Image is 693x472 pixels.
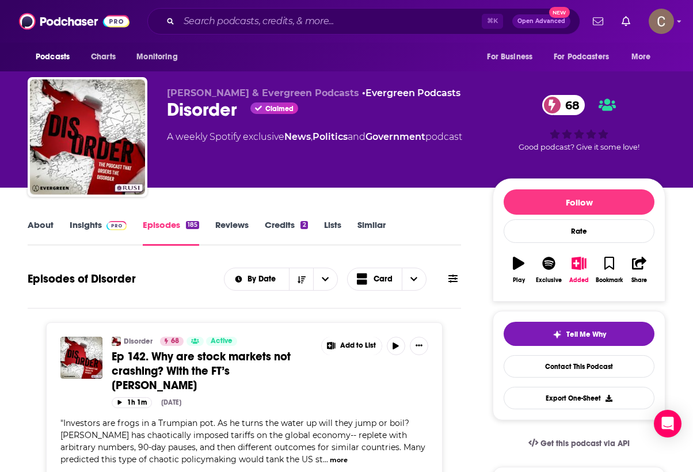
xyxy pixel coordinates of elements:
[504,387,654,409] button: Export One-Sheet
[546,46,626,68] button: open menu
[410,337,428,355] button: Show More Button
[553,330,562,339] img: tell me why sparkle
[554,49,609,65] span: For Podcasters
[106,221,127,230] img: Podchaser Pro
[206,337,237,346] a: Active
[167,130,462,144] div: A weekly Spotify exclusive podcast
[649,9,674,34] img: User Profile
[566,330,606,339] span: Tell Me Why
[211,336,233,347] span: Active
[284,131,311,142] a: News
[594,249,624,291] button: Bookmark
[534,249,563,291] button: Exclusive
[30,79,145,195] img: Disorder
[649,9,674,34] button: Show profile menu
[224,268,338,291] h2: Choose List sort
[365,131,425,142] a: Government
[124,337,153,346] a: Disorder
[160,337,184,346] a: 68
[60,337,102,379] img: Ep 142. Why are stock markets not crashing? With the FT’s Katie Martin
[247,275,280,283] span: By Date
[112,397,152,408] button: 1h 1m
[357,219,386,246] a: Similar
[215,219,249,246] a: Reviews
[340,341,376,350] span: Add to List
[143,219,199,246] a: Episodes185
[91,49,116,65] span: Charts
[36,49,70,65] span: Podcasts
[128,46,192,68] button: open menu
[28,46,85,68] button: open menu
[60,418,425,465] span: Investors are frogs in a Trumpian pot. As he turns the water up will they jump or boil? [PERSON_N...
[324,219,341,246] a: Lists
[504,322,654,346] button: tell me why sparkleTell Me Why
[112,337,121,346] img: Disorder
[554,95,585,115] span: 68
[171,336,179,347] span: 68
[542,95,585,115] a: 68
[311,131,313,142] span: ,
[374,275,393,283] span: Card
[70,219,127,246] a: InsightsPodchaser Pro
[265,219,307,246] a: Credits2
[300,221,307,229] div: 2
[654,410,681,437] div: Open Intercom Messenger
[512,14,570,28] button: Open AdvancedNew
[179,12,482,31] input: Search podcasts, credits, & more...
[330,455,348,465] button: more
[631,277,647,284] div: Share
[28,219,54,246] a: About
[513,277,525,284] div: Play
[112,349,291,393] span: Ep 142. Why are stock markets not crashing? With the FT’s [PERSON_NAME]
[517,18,565,24] span: Open Advanced
[362,87,460,98] span: •
[19,10,130,32] img: Podchaser - Follow, Share and Rate Podcasts
[519,143,639,151] span: Good podcast? Give it some love!
[549,7,570,18] span: New
[186,221,199,229] div: 185
[487,49,532,65] span: For Business
[322,337,382,355] button: Show More Button
[649,9,674,34] span: Logged in as clay.bolton
[631,49,651,65] span: More
[348,131,365,142] span: and
[83,46,123,68] a: Charts
[540,439,630,448] span: Get this podcast via API
[147,8,580,35] div: Search podcasts, credits, & more...
[265,106,294,112] span: Claimed
[323,454,328,465] span: ...
[313,268,337,290] button: open menu
[625,249,654,291] button: Share
[313,131,348,142] a: Politics
[224,275,290,283] button: open menu
[596,277,623,284] div: Bookmark
[569,277,589,284] div: Added
[347,268,427,291] button: Choose View
[161,398,181,406] div: [DATE]
[504,355,654,378] a: Contact This Podcast
[617,12,635,31] a: Show notifications dropdown
[536,277,562,284] div: Exclusive
[289,268,313,290] button: Sort Direction
[504,189,654,215] button: Follow
[493,87,665,159] div: 68Good podcast? Give it some love!
[504,249,534,291] button: Play
[504,219,654,243] div: Rate
[479,46,547,68] button: open menu
[519,429,639,458] a: Get this podcast via API
[167,87,359,98] span: [PERSON_NAME] & Evergreen Podcasts
[112,349,313,393] a: Ep 142. Why are stock markets not crashing? With the FT’s [PERSON_NAME]
[28,272,136,286] h1: Episodes of Disorder
[564,249,594,291] button: Added
[482,14,503,29] span: ⌘ K
[136,49,177,65] span: Monitoring
[60,418,425,465] span: "
[623,46,665,68] button: open menu
[365,87,460,98] a: Evergreen Podcasts
[588,12,608,31] a: Show notifications dropdown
